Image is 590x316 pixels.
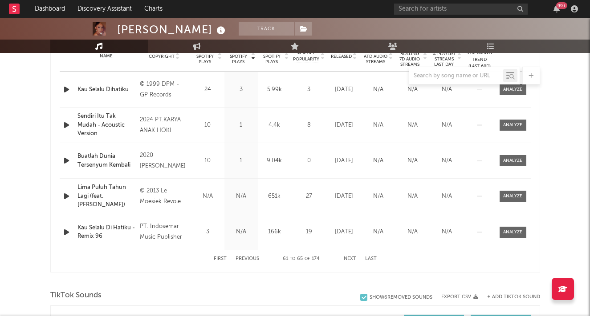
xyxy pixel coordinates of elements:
[432,121,462,130] div: N/A
[432,156,462,165] div: N/A
[432,228,462,236] div: N/A
[344,256,356,261] button: Next
[193,156,222,165] div: 10
[409,72,503,80] input: Search by song name or URL
[432,192,462,201] div: N/A
[77,112,136,138] a: Sendiri Itu Tak Mudah - Acoustic Version
[293,49,319,63] span: Spotify Popularity
[363,121,393,130] div: N/A
[260,192,289,201] div: 651k
[329,192,359,201] div: [DATE]
[227,121,256,130] div: 1
[394,4,528,15] input: Search for artists
[370,295,432,300] div: Show 6 Removed Sounds
[363,85,393,94] div: N/A
[77,152,136,169] a: Buatlah Dunia Tersenyum Kembali
[193,228,222,236] div: 3
[239,22,294,36] button: Track
[398,121,427,130] div: N/A
[260,228,289,236] div: 166k
[363,228,393,236] div: N/A
[293,121,325,130] div: 8
[77,53,136,60] div: Name
[149,54,175,59] span: Copyright
[277,254,326,264] div: 61 65 174
[77,183,136,209] a: Lima Puluh Tahun Lagi (feat. [PERSON_NAME])
[227,156,256,165] div: 1
[363,48,388,64] span: Global ATD Audio Streams
[140,186,188,207] div: © 2013 Le Moesiek Revole
[556,2,567,9] div: 99 +
[329,156,359,165] div: [DATE]
[236,256,259,261] button: Previous
[227,228,256,236] div: N/A
[293,156,325,165] div: 0
[193,85,222,94] div: 24
[293,228,325,236] div: 19
[305,257,310,261] span: of
[227,85,256,94] div: 3
[363,156,393,165] div: N/A
[329,228,359,236] div: [DATE]
[140,115,188,136] div: 2024 PT.KARYA ANAK HOKI
[260,156,289,165] div: 9.04k
[293,192,325,201] div: 27
[140,221,188,243] div: PT. Indosemar Music Publisher
[227,192,256,201] div: N/A
[227,48,250,64] span: Last Day Spotify Plays
[77,224,136,241] a: Kau Selalu Di Hatiku - Remix 96
[140,79,188,100] div: © 1999 DPM - GP Records
[398,46,422,67] span: Global Rolling 7D Audio Streams
[260,121,289,130] div: 4.4k
[140,150,188,172] div: 2020 [PERSON_NAME]
[466,43,493,70] div: Global Streaming Trend (Last 60D)
[398,156,427,165] div: N/A
[50,290,102,301] span: TikTok Sounds
[398,192,427,201] div: N/A
[331,54,352,59] span: Released
[214,256,227,261] button: First
[293,85,325,94] div: 3
[432,46,456,67] span: Estimated % Playlist Streams Last Day
[398,85,427,94] div: N/A
[77,85,136,94] a: Kau Selalu Dihatiku
[193,121,222,130] div: 10
[260,48,284,64] span: ATD Spotify Plays
[487,295,540,300] button: + Add TikTok Sound
[193,48,217,64] span: 7 Day Spotify Plays
[260,85,289,94] div: 5.99k
[553,5,560,12] button: 99+
[365,256,377,261] button: Last
[398,228,427,236] div: N/A
[363,192,393,201] div: N/A
[117,22,228,37] div: [PERSON_NAME]
[432,85,462,94] div: N/A
[329,85,359,94] div: [DATE]
[441,294,478,300] button: Export CSV
[193,192,222,201] div: N/A
[290,257,295,261] span: to
[478,295,540,300] button: + Add TikTok Sound
[329,121,359,130] div: [DATE]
